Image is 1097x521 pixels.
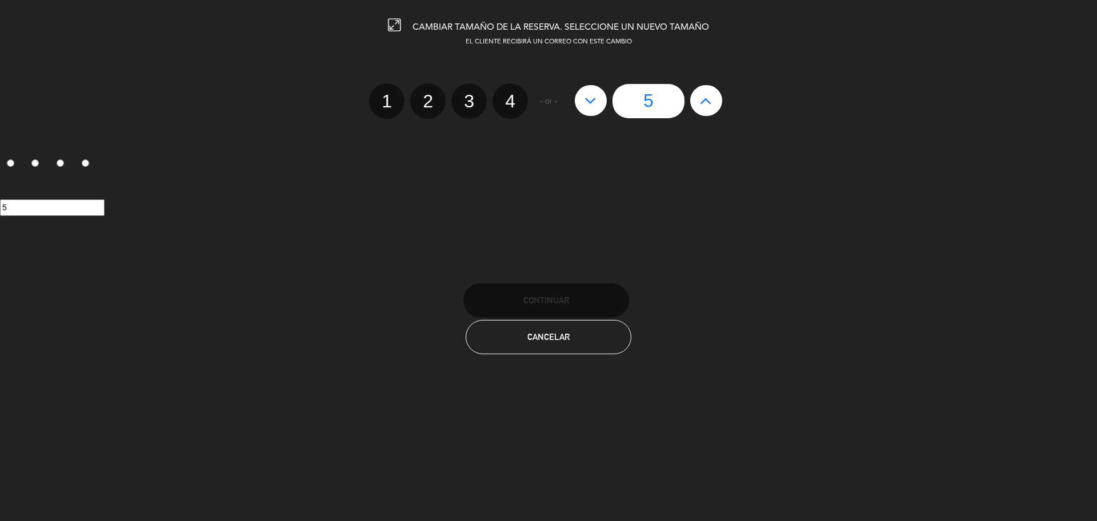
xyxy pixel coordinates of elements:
input: 4 [82,159,89,167]
input: 2 [31,159,39,167]
span: Cancelar [527,332,570,342]
input: 1 [7,159,14,167]
span: Continuar [523,295,569,305]
label: 3 [451,83,487,119]
label: 2 [410,83,446,119]
input: 3 [57,159,64,167]
label: 2 [25,155,50,174]
button: Continuar [463,283,629,318]
label: 1 [369,83,405,119]
span: EL CLIENTE RECIBIRÁ UN CORREO CON ESTE CAMBIO [466,39,632,45]
span: CAMBIAR TAMAÑO DE LA RESERVA. SELECCIONE UN NUEVO TAMAÑO [413,23,709,32]
label: 3 [50,155,75,174]
label: 4 [75,155,100,174]
span: - or - [540,95,557,108]
label: 4 [493,83,528,119]
button: Cancelar [466,320,631,354]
